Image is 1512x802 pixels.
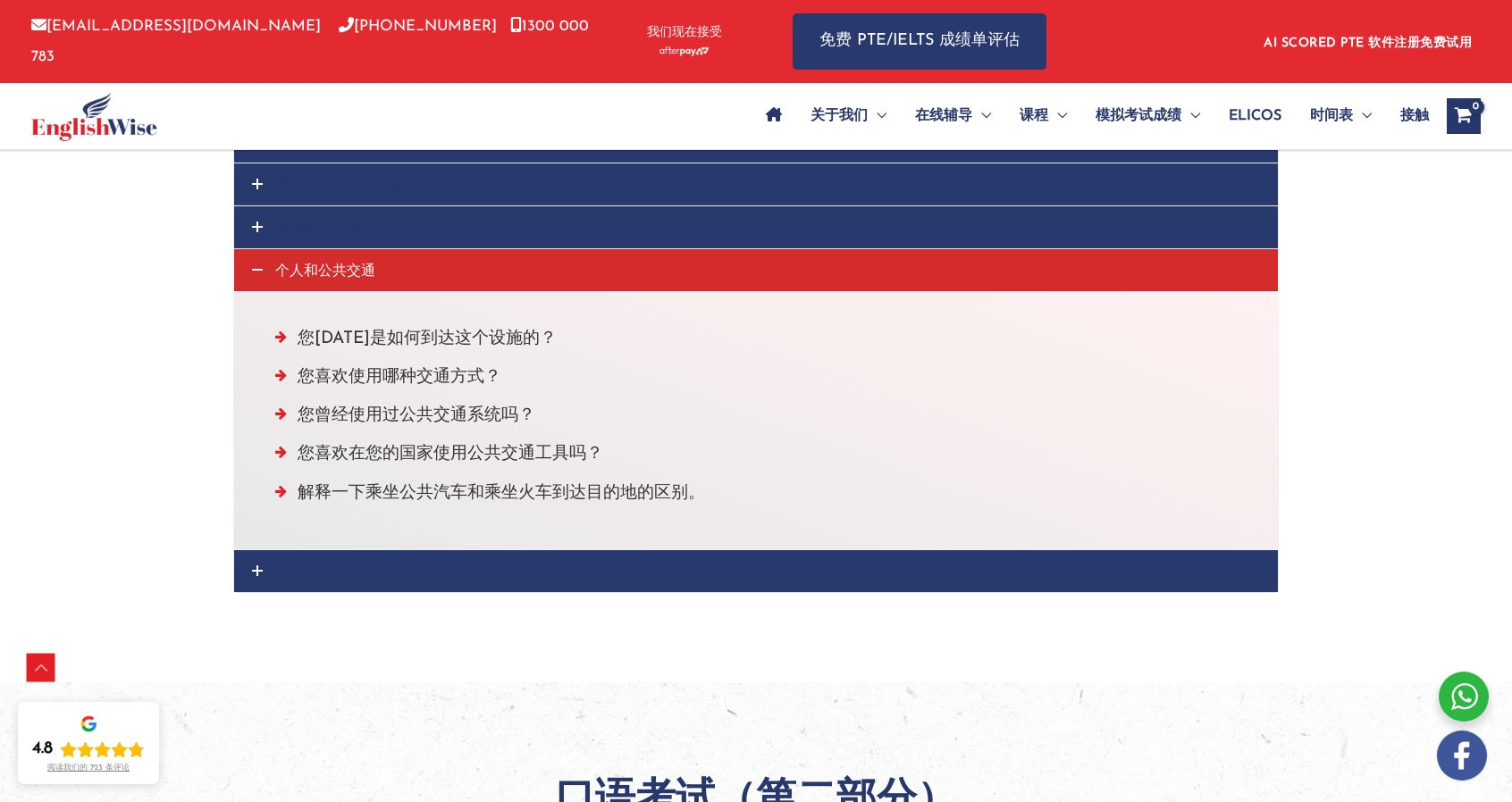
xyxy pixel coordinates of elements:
[275,177,418,192] font: 体育运动的享受与参与
[647,26,722,39] font: 我们现在接受
[819,33,1020,49] font: 免费 PTE/IELTS 成绩单评估
[46,19,321,34] font: [EMAIL_ADDRESS][DOMAIN_NAME]
[1048,85,1067,147] span: 菜单切换
[234,163,1278,205] a: 体育运动的享受与参与
[1353,85,1372,147] span: 菜单切换
[31,19,589,63] a: 1300 000 783
[32,740,53,757] font: 4.8
[796,85,901,147] a: 关于我们菜单切换
[275,220,361,235] font: 看电视的习惯
[275,263,375,278] font: 个人和公共交通
[1264,37,1472,50] a: AI SCORED PTE 软件注册免费试用
[1214,85,1296,147] a: ELICOS
[298,407,535,424] font: 您曾经使用过公共交通系统吗？
[1310,109,1353,123] font: 时间表
[234,550,1278,592] a: 天气
[1096,109,1181,123] font: 模拟考试成绩
[901,85,1005,147] a: 在线辅导菜单切换
[659,46,709,56] img: Afterpay 标志
[793,13,1046,70] a: 免费 PTE/IELTS 成绩单评估
[47,764,130,772] font: 阅读我们的 723 条评论
[1081,85,1214,147] a: 模拟考试成绩菜单切换
[1020,109,1048,123] font: 课程
[298,485,705,502] font: 解释一下乘坐公共汽车和乘坐火车到达目的地的区别。
[31,92,157,141] img: 裁剪的新标志
[811,109,868,123] font: 关于我们
[868,85,886,147] span: 菜单切换
[298,446,603,463] font: 您喜欢在您的国家使用公共交通工具吗？
[234,249,1278,291] a: 个人和公共交通
[1005,85,1081,147] a: 课程菜单切换
[1447,98,1481,134] a: 查看购物车，空
[1386,85,1429,147] a: 接触
[354,19,497,34] font: [PHONE_NUMBER]
[234,206,1278,248] a: 看电视的习惯
[915,109,972,123] font: 在线辅导
[339,19,497,34] a: [PHONE_NUMBER]
[1186,22,1481,61] aside: 页眉小部件 1
[298,330,557,347] font: 您[DATE]是如何到达这个设施的？
[275,564,304,579] font: 天气
[31,19,321,34] a: [EMAIL_ADDRESS][DOMAIN_NAME]
[1296,85,1386,147] a: 时间表菜单切换
[752,85,1429,147] nav: 网站导航：主菜单
[1437,731,1487,781] img: white-facebook.png
[1400,109,1429,123] font: 接触
[298,369,501,386] font: 您喜欢使用哪种交通方式？
[1181,85,1200,147] span: 菜单切换
[972,85,991,147] span: 菜单切换
[1229,109,1281,123] font: ELICOS
[32,739,145,760] div: 评分：4.8（满分 5 分）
